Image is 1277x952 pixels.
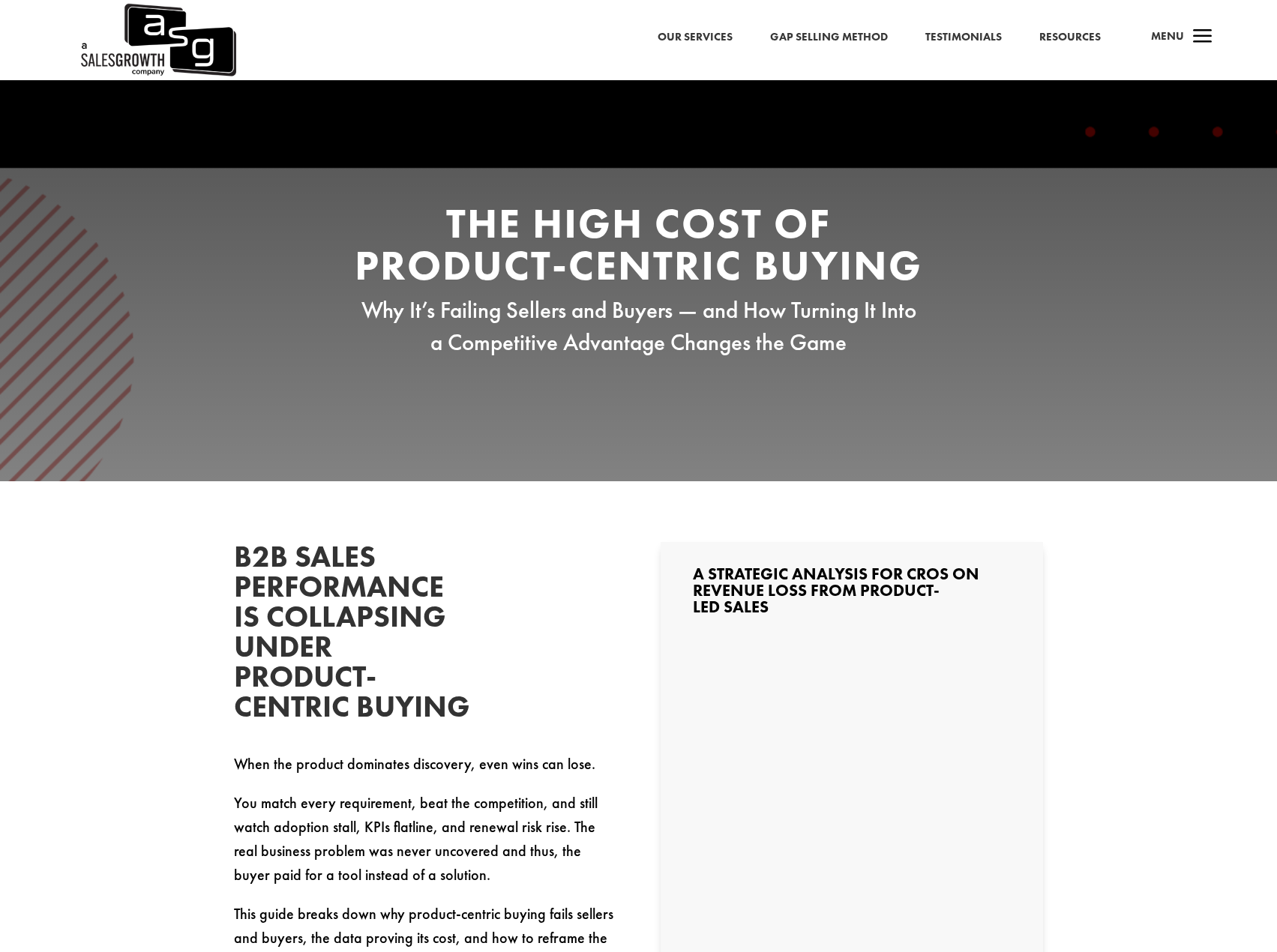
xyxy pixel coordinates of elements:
a: Gap Selling Method [770,28,888,47]
a: Our Services [658,28,733,47]
h2: B2B Sales Performance Is Collapsing Under Product-Centric Buying [234,542,459,729]
span: a [1188,22,1218,52]
span: Menu [1151,28,1184,43]
a: Resources [1039,28,1101,47]
h3: A Strategic Analysis for CROs on Revenue Loss from Product-Led Sales [693,566,1011,623]
a: Testimonials [925,28,1002,47]
p: You match every requirement, beat the competition, and still watch adoption stall, KPIs flatline,... [234,791,616,902]
h2: The High Cost of Product-Centric Buying [354,202,924,294]
p: Why It’s Failing Sellers and Buyers — and How Turning It Into a Competitive Advantage Changes the... [354,294,924,359]
p: When the product dominates discovery, even wins can lose. [234,752,616,791]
